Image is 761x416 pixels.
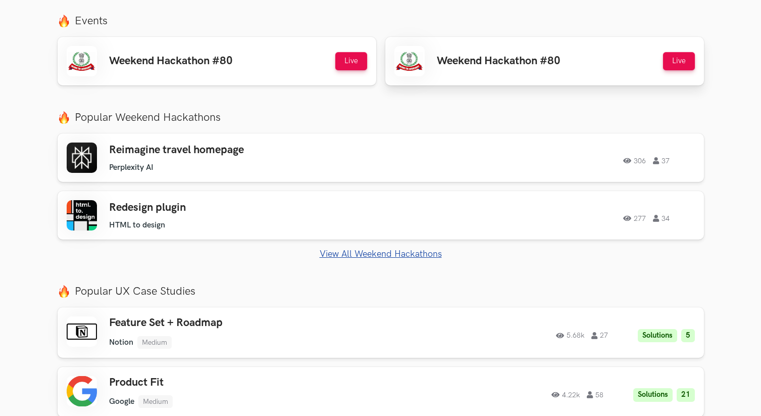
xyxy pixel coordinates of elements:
[109,316,396,330] h3: Feature Set + Roadmap
[677,388,695,402] li: 21
[109,144,396,157] h3: Reimagine travel homepage
[591,332,608,339] span: 27
[109,163,154,172] li: Perplexity AI
[335,52,367,70] button: Live
[653,157,670,164] span: 37
[681,329,695,343] li: 5
[58,307,704,357] a: Feature Set + Roadmap Notion Medium 5.68k 27 Solutions 5
[109,397,134,406] li: Google
[587,391,603,398] span: 58
[556,332,584,339] span: 5.68k
[109,338,133,347] li: Notion
[109,376,396,389] h3: Product Fit
[109,55,233,68] h3: Weekend Hackathon #80
[551,391,580,398] span: 4.22k
[58,111,704,124] label: Popular Weekend Hackathons
[109,220,165,230] li: HTML to design
[633,388,673,402] li: Solutions
[58,111,70,124] img: fire.png
[58,14,704,28] label: Events
[58,285,704,298] label: Popular UX Case Studies
[109,201,396,214] h3: Redesign plugin
[58,37,376,85] a: Weekend Hackathon #80 Live
[58,191,704,240] a: Redesign plugin HTML to design 277 34
[663,52,695,70] button: Live
[58,285,70,298] img: fire.png
[138,395,173,408] li: Medium
[58,249,704,259] a: View All Weekend Hackathons
[623,215,646,222] span: 277
[137,336,172,349] li: Medium
[638,329,677,343] li: Solutions
[58,133,704,182] a: Reimagine travel homepage Perplexity AI 306 37
[437,55,561,68] h3: Weekend Hackathon #80
[58,15,70,27] img: fire.png
[385,37,704,85] a: Weekend Hackathon #80 Live
[623,157,646,164] span: 306
[653,215,670,222] span: 34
